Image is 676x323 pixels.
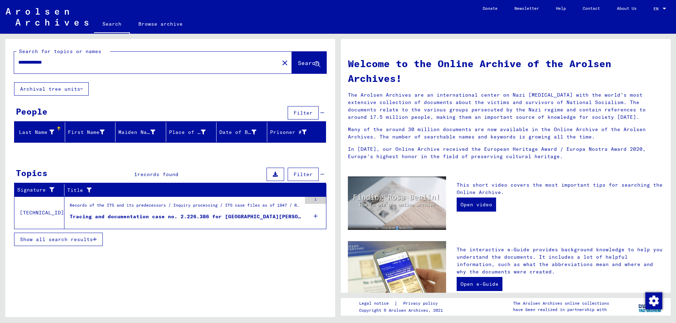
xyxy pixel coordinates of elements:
[17,185,64,196] div: Signature
[19,48,101,54] mat-label: Search for topics or names
[6,8,88,26] img: Arolsen_neg.svg
[67,187,309,194] div: Title
[281,59,289,67] mat-icon: close
[457,277,502,291] a: Open e-Guide
[359,300,446,307] div: |
[457,198,496,212] a: Open video
[20,236,93,243] span: Show all search results
[217,122,267,142] mat-header-cell: Date of Birth
[348,176,446,230] img: video.jpg
[169,127,217,138] div: Place of Birth
[645,292,662,309] img: Change consent
[166,122,217,142] mat-header-cell: Place of Birth
[70,213,301,220] div: Tracing and documentation case no. 2.226.386 for [GEOGRAPHIC_DATA][PERSON_NAME] born [DEMOGRAPHIC...
[348,241,446,306] img: eguide.jpg
[457,181,664,196] p: This short video covers the most important tips for searching the Online Archive.
[270,127,318,138] div: Prisoner #
[292,52,326,73] button: Search
[115,122,166,142] mat-header-cell: Maiden Name
[513,306,609,313] p: have been realized in partnership with
[118,127,166,138] div: Maiden Name
[298,59,319,66] span: Search
[267,122,326,142] mat-header-cell: Prisoner #
[137,171,179,177] span: records found
[68,127,115,138] div: First Name
[17,129,54,136] div: Last Name
[16,105,48,118] div: People
[348,126,664,141] p: Many of the around 30 million documents are now available in the Online Archive of the Arolsen Ar...
[359,300,394,307] a: Legal notice
[14,233,103,246] button: Show all search results
[67,185,318,196] div: Title
[359,307,446,314] p: Copyright © Arolsen Archives, 2021
[70,202,301,212] div: Records of the ITS and its predecessors / Inquiry processing / ITS case files as of 1947 / Reposi...
[348,146,664,160] p: In [DATE], our Online Archive received the European Heritage Award / Europa Nostra Award 2020, Eu...
[16,167,48,179] div: Topics
[288,106,319,119] button: Filter
[219,127,267,138] div: Date of Birth
[270,129,307,136] div: Prisoner #
[288,168,319,181] button: Filter
[294,171,313,177] span: Filter
[278,56,292,70] button: Clear
[513,300,609,306] p: The Arolsen Archives online collections
[118,129,155,136] div: Maiden Name
[398,300,446,307] a: Privacy policy
[653,6,661,11] span: EN
[17,186,55,194] div: Signature
[348,91,664,121] p: The Arolsen Archives are an international center on Nazi [MEDICAL_DATA] with the world’s most ext...
[14,82,89,96] button: Archival tree units
[219,129,256,136] div: Date of Birth
[14,196,64,229] td: [TECHNICAL_ID]
[348,56,664,86] h1: Welcome to the Online Archive of the Arolsen Archives!
[14,122,65,142] mat-header-cell: Last Name
[637,298,663,315] img: yv_logo.png
[17,127,65,138] div: Last Name
[68,129,105,136] div: First Name
[457,246,664,276] p: The interactive e-Guide provides background knowledge to help you understand the documents. It in...
[65,122,116,142] mat-header-cell: First Name
[305,197,326,204] div: 1
[294,110,313,116] span: Filter
[130,15,191,32] a: Browse archive
[169,129,206,136] div: Place of Birth
[94,15,130,34] a: Search
[134,171,137,177] span: 1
